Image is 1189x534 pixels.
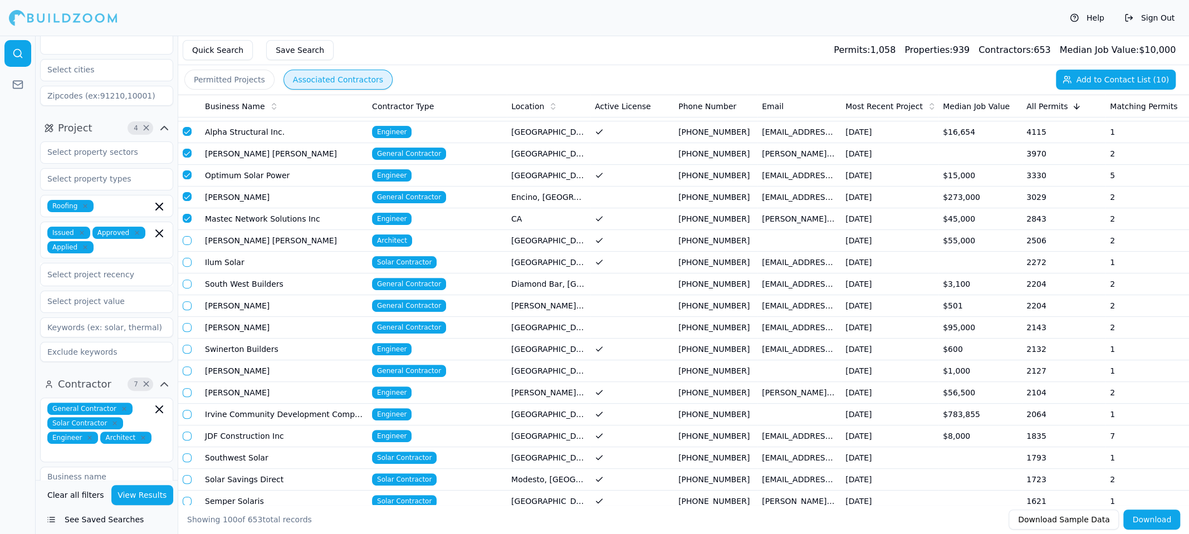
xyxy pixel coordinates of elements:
button: Clear all filters [45,485,107,505]
td: 2 [1105,143,1189,165]
td: 1 [1105,339,1189,360]
span: Roofing [47,200,94,212]
td: [EMAIL_ADDRESS][DOMAIN_NAME] [757,469,841,491]
span: Engineer [47,432,98,444]
td: [DATE] [841,469,938,491]
span: Solar Contractor [372,452,437,464]
td: 2843 [1022,208,1105,230]
span: Architect [100,432,151,444]
td: 2 [1105,317,1189,339]
td: 2132 [1022,339,1105,360]
button: Download Sample Data [1009,509,1119,530]
button: Download [1123,509,1180,530]
td: [DATE] [841,295,938,317]
td: [PHONE_NUMBER] [674,165,757,187]
input: Zipcodes (ex:91210,10001) [40,86,173,106]
td: 1723 [1022,469,1105,491]
td: [DATE] [841,273,938,295]
td: Diamond Bar, [GEOGRAPHIC_DATA] [507,273,590,295]
td: 1793 [1022,447,1105,469]
td: [DATE] [841,447,938,469]
div: Most Recent Project [845,101,934,112]
td: [DATE] [841,339,938,360]
td: $1,000 [938,360,1022,382]
button: Help [1064,9,1110,27]
td: [PHONE_NUMBER] [674,425,757,447]
td: [PERSON_NAME] [200,317,368,339]
span: Architect [372,234,412,247]
input: Select property sectors [41,142,159,162]
span: Engineer [372,126,412,138]
td: [PERSON_NAME] [200,382,368,404]
div: All Permits [1026,101,1101,112]
span: Engineer [372,430,412,442]
td: 2 [1105,230,1189,252]
button: Permitted Projects [184,70,275,90]
td: [PHONE_NUMBER] [674,404,757,425]
span: Median Job Value: [1059,45,1138,55]
td: 2 [1105,295,1189,317]
td: [PERSON_NAME] [200,187,368,208]
td: $45,000 [938,208,1022,230]
span: Solar Contractor [372,256,437,268]
td: Ilum Solar [200,252,368,273]
span: Solar Contractor [372,473,437,486]
td: 2 [1105,187,1189,208]
input: Select property types [41,169,159,189]
div: $ 10,000 [1059,43,1176,57]
span: General Contractor [372,365,446,377]
td: [EMAIL_ADDRESS][DOMAIN_NAME] [757,187,841,208]
td: [PHONE_NUMBER] [674,447,757,469]
span: Engineer [372,343,412,355]
span: Contractors: [978,45,1034,55]
td: 7 [1105,425,1189,447]
span: General Contractor [372,148,446,160]
input: Select cities [41,60,159,80]
td: [DATE] [841,425,938,447]
td: 1 [1105,252,1189,273]
input: Exclude keywords [40,342,173,362]
button: See Saved Searches [40,509,173,530]
div: 939 [904,43,970,57]
span: 100 [223,515,238,524]
td: Mastec Network Solutions Inc [200,208,368,230]
span: Permits: [834,45,870,55]
span: Solar Contractor [372,495,437,507]
td: [PHONE_NUMBER] [674,295,757,317]
td: 3330 [1022,165,1105,187]
td: [PHONE_NUMBER] [674,230,757,252]
td: [GEOGRAPHIC_DATA], [GEOGRAPHIC_DATA] [507,339,590,360]
td: [PHONE_NUMBER] [674,469,757,491]
td: 1 [1105,447,1189,469]
span: Project [58,120,92,136]
td: [DATE] [841,491,938,512]
td: [GEOGRAPHIC_DATA], [GEOGRAPHIC_DATA] [507,447,590,469]
td: [EMAIL_ADDRESS][DOMAIN_NAME] [757,295,841,317]
span: General Contractor [372,278,446,290]
td: Swinerton Builders [200,339,368,360]
td: 1 [1105,491,1189,512]
td: 2204 [1022,295,1105,317]
input: Business name [40,467,173,487]
td: [GEOGRAPHIC_DATA], [GEOGRAPHIC_DATA] [507,143,590,165]
button: Contractor7Clear Contractor filters [40,375,173,393]
td: 1835 [1022,425,1105,447]
button: Save Search [266,40,334,60]
td: $56,500 [938,382,1022,404]
span: Engineer [372,169,412,182]
td: [PERSON_NAME][EMAIL_ADDRESS][DOMAIN_NAME] [757,143,841,165]
span: 653 [248,515,263,524]
td: [DATE] [841,317,938,339]
td: [GEOGRAPHIC_DATA], [GEOGRAPHIC_DATA] [507,360,590,382]
td: 2 [1105,382,1189,404]
td: 2127 [1022,360,1105,382]
button: Quick Search [183,40,253,60]
td: [PHONE_NUMBER] [674,339,757,360]
td: [EMAIL_ADDRESS][DOMAIN_NAME] [757,425,841,447]
button: Associated Contractors [283,70,393,90]
td: 5 [1105,165,1189,187]
td: 1 [1105,121,1189,143]
span: General Contractor [372,191,446,203]
td: $8,000 [938,425,1022,447]
td: 2143 [1022,317,1105,339]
